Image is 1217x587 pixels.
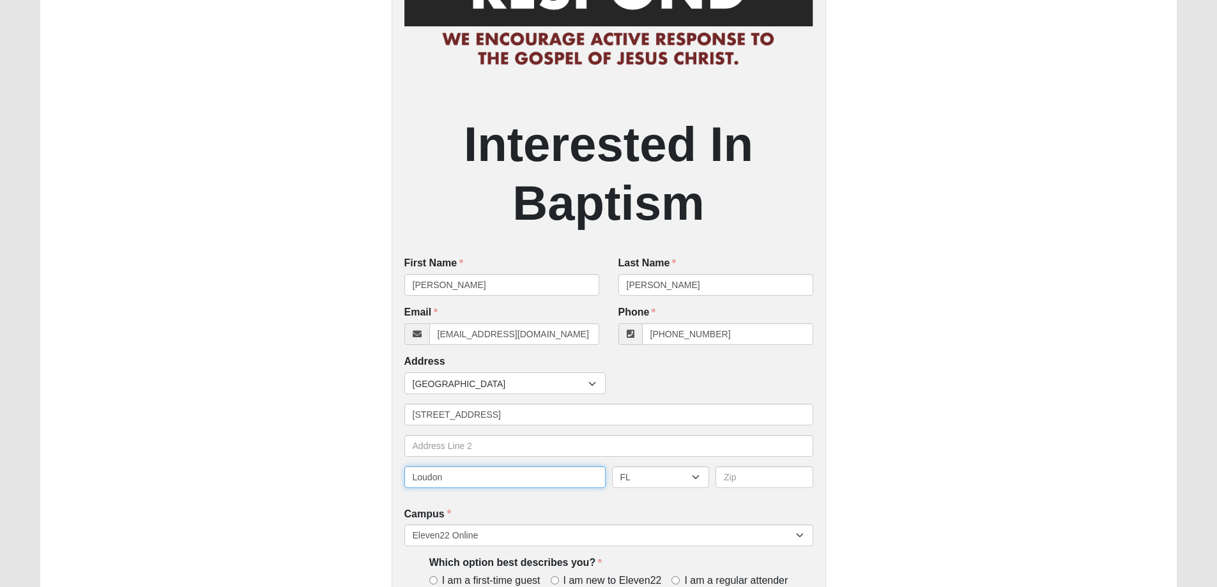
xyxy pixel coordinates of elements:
label: Address [404,354,445,369]
input: I am new to Eleven22 [551,576,559,584]
input: City [404,466,606,488]
h2: Interested In Baptism [404,115,813,232]
label: Email [404,305,438,320]
span: [GEOGRAPHIC_DATA] [413,373,588,395]
input: I am a first-time guest [429,576,438,584]
input: Zip [716,466,813,488]
input: Address Line 1 [404,404,813,425]
label: Which option best describes you? [429,556,602,570]
label: First Name [404,256,464,271]
label: Phone [618,305,656,320]
input: I am a regular attender [671,576,680,584]
label: Campus [404,507,451,522]
input: Address Line 2 [404,435,813,457]
label: Last Name [618,256,677,271]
